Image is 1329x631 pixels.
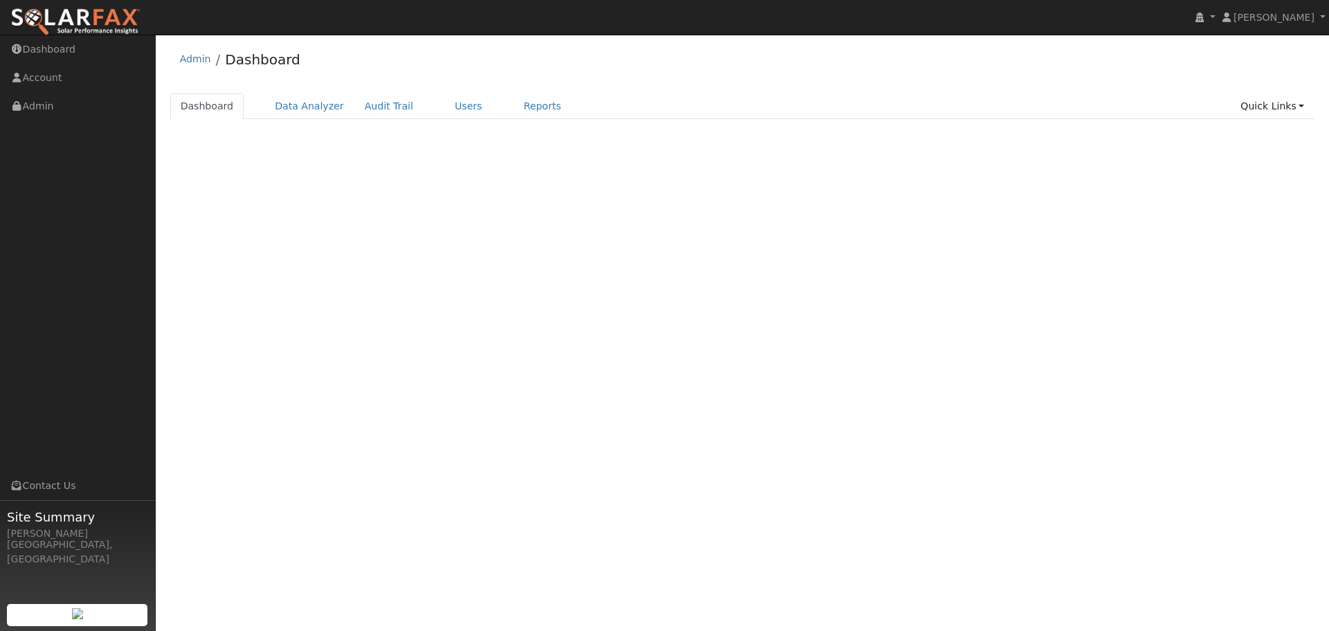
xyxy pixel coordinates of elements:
a: Quick Links [1230,94,1314,119]
a: Audit Trail [354,94,424,119]
span: Site Summary [7,508,148,526]
img: retrieve [72,608,83,619]
a: Users [444,94,493,119]
span: [PERSON_NAME] [1233,12,1314,23]
a: Dashboard [170,94,244,119]
div: [GEOGRAPHIC_DATA], [GEOGRAPHIC_DATA] [7,537,148,567]
a: Dashboard [225,51,300,68]
a: Admin [180,53,211,64]
a: Data Analyzer [264,94,354,119]
div: [PERSON_NAME] [7,526,148,541]
img: SolarFax [10,8,141,37]
a: Reports [514,94,572,119]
